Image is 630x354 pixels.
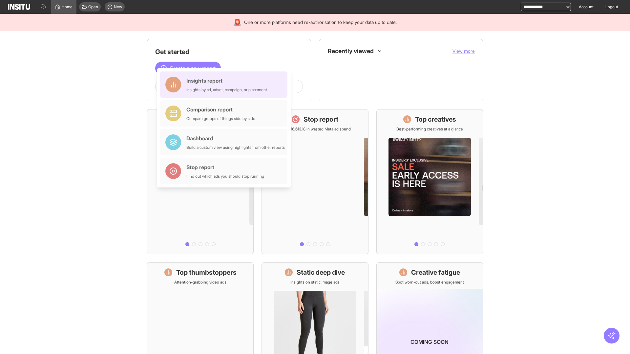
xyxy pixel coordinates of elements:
h1: Get started [155,47,303,56]
div: Dashboard [186,134,285,142]
a: Top creativesBest-performing creatives at a glance [376,109,483,254]
div: Insights by ad, adset, campaign, or placement [186,87,267,92]
h1: Static deep dive [297,268,345,277]
p: Save £16,613.18 in wasted Meta ad spend [279,127,351,132]
div: Insights report [186,77,267,85]
a: What's live nowSee all active ads instantly [147,109,254,254]
span: One or more platforms need re-authorisation to keep your data up to date. [244,19,397,26]
div: Build a custom view using highlights from other reports [186,145,285,150]
button: Create a new report [155,62,221,75]
div: Find out which ads you should stop running [186,174,264,179]
p: Attention-grabbing video ads [174,280,226,285]
p: Best-performing creatives at a glance [396,127,463,132]
p: Insights on static image ads [290,280,340,285]
span: Create a new report [170,64,216,72]
h1: Stop report [304,115,338,124]
img: Logo [8,4,30,10]
h1: Top creatives [415,115,456,124]
div: 🚨 [233,18,241,27]
button: View more [452,48,475,54]
span: New [114,4,122,10]
div: Compare groups of things side by side [186,116,255,121]
span: Home [62,4,73,10]
a: Stop reportSave £16,613.18 in wasted Meta ad spend [262,109,368,254]
div: Stop report [186,163,264,171]
span: Open [88,4,98,10]
div: Comparison report [186,106,255,113]
h1: Top thumbstoppers [176,268,237,277]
